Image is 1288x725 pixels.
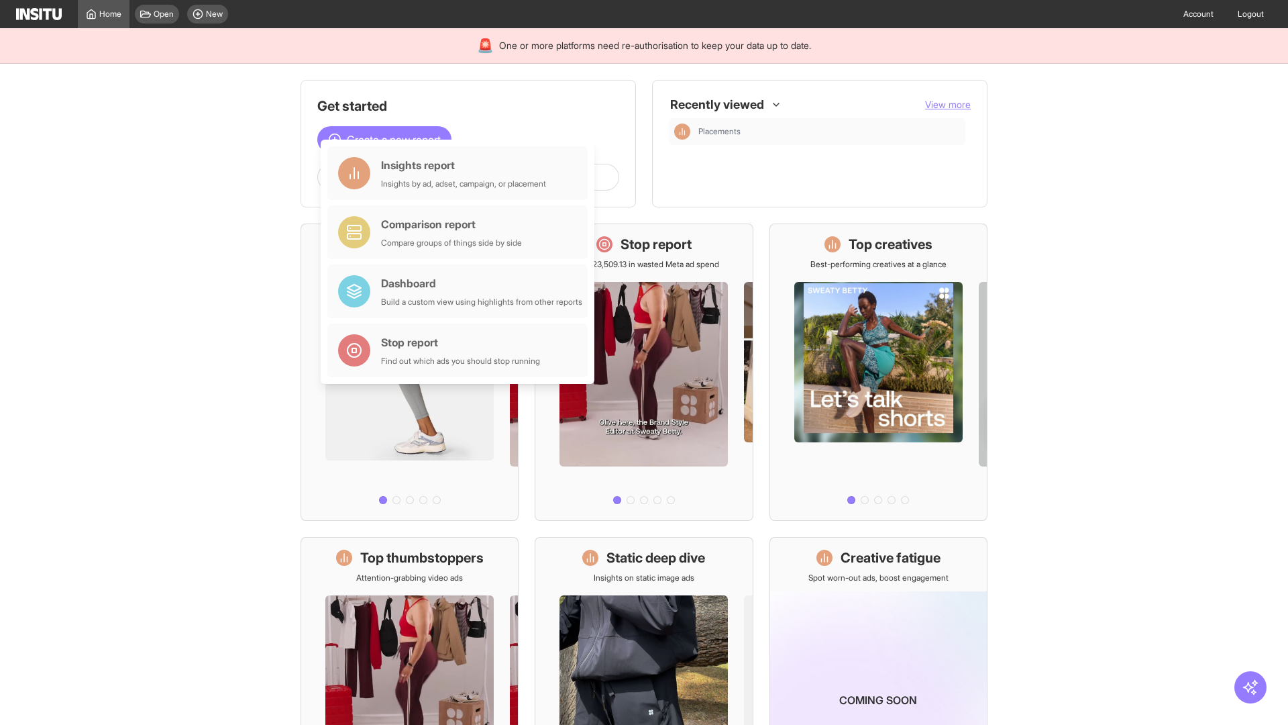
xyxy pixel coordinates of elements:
[810,259,947,270] p: Best-performing creatives at a glance
[16,8,62,20] img: Logo
[698,126,741,137] span: Placements
[621,235,692,254] h1: Stop report
[499,39,811,52] span: One or more platforms need re-authorisation to keep your data up to date.
[99,9,121,19] span: Home
[925,99,971,110] span: View more
[381,157,546,173] div: Insights report
[594,573,694,583] p: Insights on static image ads
[381,356,540,367] div: Find out which ads you should stop running
[347,132,441,148] span: Create a new report
[301,224,519,521] a: What's live nowSee all active ads instantly
[849,235,932,254] h1: Top creatives
[381,238,522,248] div: Compare groups of things side by side
[674,124,690,140] div: Insights
[154,9,174,19] span: Open
[381,216,522,232] div: Comparison report
[360,548,484,567] h1: Top thumbstoppers
[206,9,223,19] span: New
[606,548,705,567] h1: Static deep dive
[698,126,960,137] span: Placements
[769,224,987,521] a: Top creativesBest-performing creatives at a glance
[477,36,494,55] div: 🚨
[317,126,451,153] button: Create a new report
[535,224,753,521] a: Stop reportSave £23,509.13 in wasted Meta ad spend
[317,97,619,115] h1: Get started
[925,98,971,111] button: View more
[381,275,582,291] div: Dashboard
[381,179,546,189] div: Insights by ad, adset, campaign, or placement
[381,297,582,307] div: Build a custom view using highlights from other reports
[568,259,719,270] p: Save £23,509.13 in wasted Meta ad spend
[381,334,540,350] div: Stop report
[356,573,463,583] p: Attention-grabbing video ads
